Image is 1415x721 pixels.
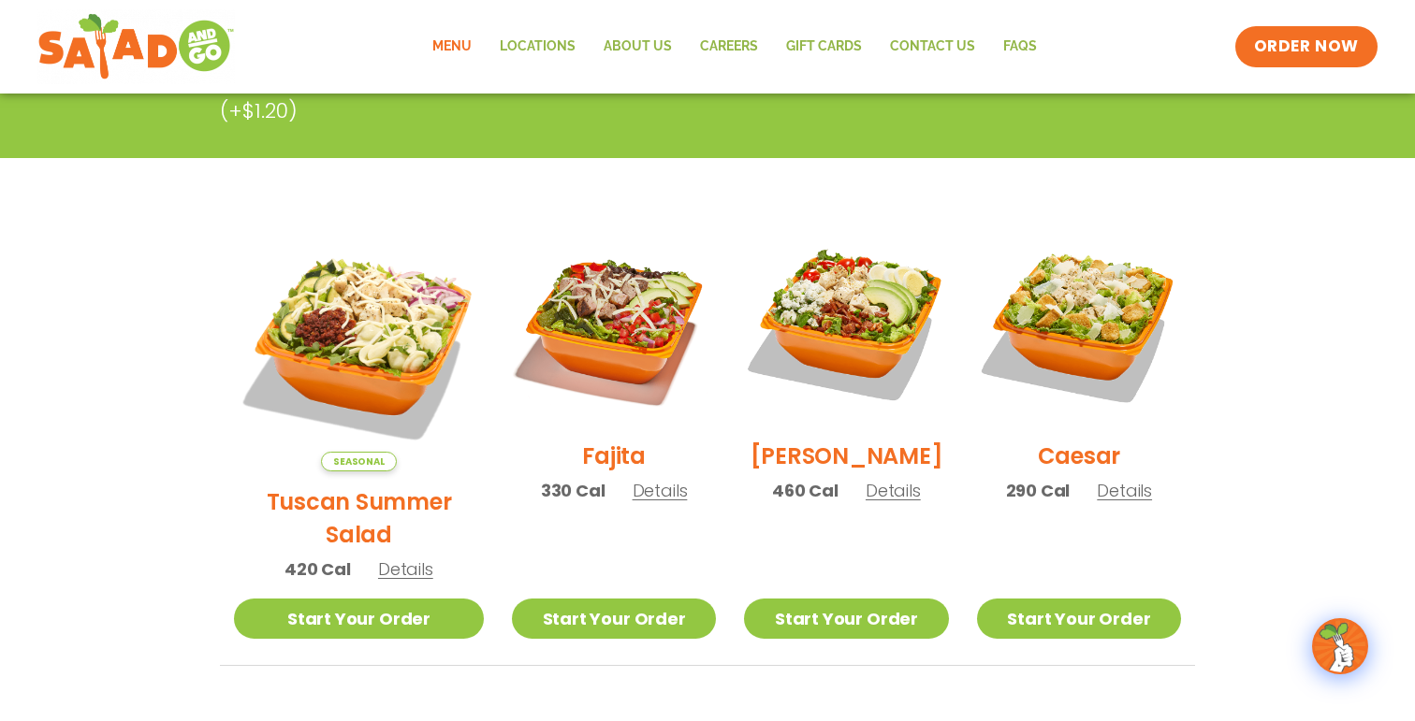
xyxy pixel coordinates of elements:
img: Product photo for Cobb Salad [744,222,948,425]
a: About Us [590,25,686,68]
a: GIFT CARDS [772,25,876,68]
a: Start Your Order [744,598,948,639]
span: 420 Cal [284,556,351,582]
span: ORDER NOW [1254,36,1359,58]
span: Details [378,557,433,581]
img: Product photo for Caesar Salad [977,222,1181,425]
span: Seasonal [321,452,397,471]
h2: Caesar [1038,440,1121,472]
a: Menu [418,25,486,68]
a: ORDER NOW [1235,26,1378,67]
span: Details [866,479,921,502]
a: Start Your Order [234,598,484,639]
span: Details [633,479,688,502]
a: Locations [486,25,590,68]
a: FAQs [989,25,1051,68]
a: Contact Us [876,25,989,68]
img: wpChatIcon [1314,620,1366,672]
h2: [PERSON_NAME] [751,440,943,472]
nav: Menu [418,25,1051,68]
span: Details [1097,479,1152,502]
span: 460 Cal [772,478,839,503]
img: Product photo for Tuscan Summer Salad [234,222,484,471]
span: 290 Cal [1006,478,1071,503]
img: Product photo for Fajita Salad [512,222,716,425]
a: Start Your Order [977,598,1181,639]
p: Pick your protein: roasted chicken, buffalo chicken or tofu (included) or steak (+$1.20) [220,65,1053,126]
img: new-SAG-logo-768×292 [37,9,235,84]
h2: Tuscan Summer Salad [234,485,484,551]
a: Start Your Order [512,598,716,639]
h2: Fajita [582,440,646,472]
a: Careers [686,25,772,68]
span: 330 Cal [541,478,605,503]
